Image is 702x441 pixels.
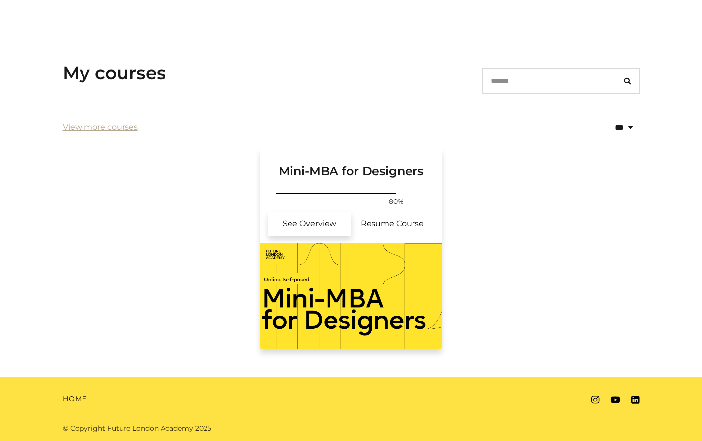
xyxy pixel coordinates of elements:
span: 80% [384,197,408,207]
a: View more courses [63,121,138,133]
a: Mini-MBA for Designers: Resume Course [351,212,434,236]
select: status [572,115,640,140]
a: Mini-MBA for Designers: See Overview [268,212,351,236]
div: © Copyright Future London Academy 2025 [55,423,351,434]
a: Home [63,394,87,404]
h3: Mini-MBA for Designers [272,148,430,179]
h3: My courses [63,62,166,83]
a: Mini-MBA for Designers [260,148,442,191]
